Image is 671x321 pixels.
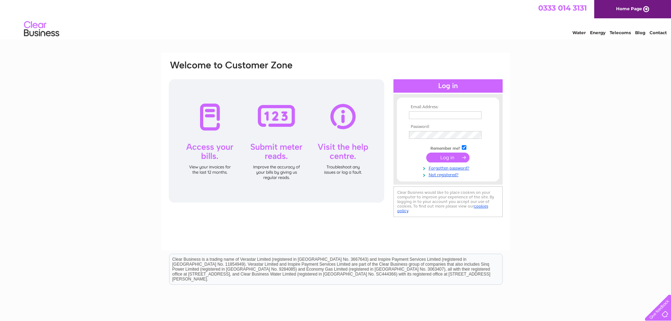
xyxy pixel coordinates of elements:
a: Forgotten password? [409,164,489,171]
th: Password: [407,124,489,129]
th: Email Address: [407,105,489,110]
td: Remember me? [407,144,489,151]
a: 0333 014 3131 [538,4,587,12]
a: Blog [635,30,645,35]
a: Contact [650,30,667,35]
img: logo.png [24,18,60,40]
a: Energy [590,30,605,35]
a: Telecoms [610,30,631,35]
a: cookies policy [397,204,488,213]
div: Clear Business would like to place cookies on your computer to improve your experience of the sit... [393,186,503,217]
input: Submit [426,153,470,162]
div: Clear Business is a trading name of Verastar Limited (registered in [GEOGRAPHIC_DATA] No. 3667643... [169,4,502,34]
a: Water [572,30,586,35]
a: Not registered? [409,171,489,178]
